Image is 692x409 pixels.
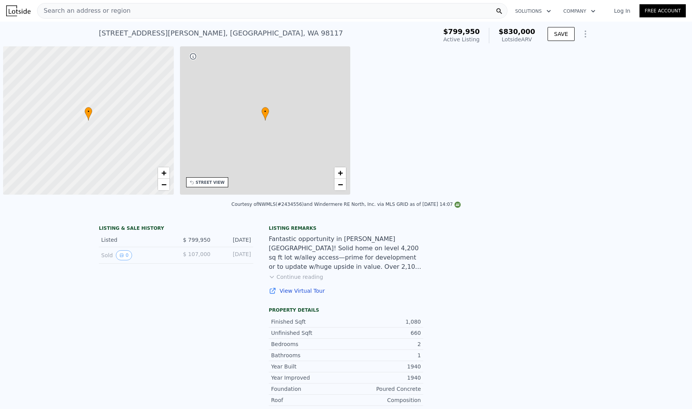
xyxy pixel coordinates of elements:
[346,385,421,393] div: Poured Concrete
[183,251,210,257] span: $ 107,000
[346,374,421,382] div: 1940
[161,180,166,189] span: −
[346,329,421,337] div: 660
[271,351,346,359] div: Bathrooms
[196,180,225,185] div: STREET VIEW
[271,385,346,393] div: Foundation
[639,4,686,17] a: Free Account
[85,107,92,120] div: •
[271,340,346,348] div: Bedrooms
[269,273,323,281] button: Continue reading
[85,108,92,115] span: •
[346,363,421,370] div: 1940
[37,6,131,15] span: Search an address or region
[269,225,423,231] div: Listing remarks
[499,36,535,43] div: Lotside ARV
[269,287,423,295] a: View Virtual Tour
[557,4,602,18] button: Company
[217,236,251,244] div: [DATE]
[269,307,423,313] div: Property details
[548,27,575,41] button: SAVE
[346,318,421,326] div: 1,080
[334,179,346,190] a: Zoom out
[338,180,343,189] span: −
[499,27,535,36] span: $830,000
[605,7,639,15] a: Log In
[346,396,421,404] div: Composition
[269,234,423,272] div: Fantastic opportunity in [PERSON_NAME][GEOGRAPHIC_DATA]! Solid home on level 4,200 sq ft lot w/al...
[158,179,170,190] a: Zoom out
[217,250,251,260] div: [DATE]
[271,329,346,337] div: Unfinished Sqft
[183,237,210,243] span: $ 799,950
[271,374,346,382] div: Year Improved
[334,167,346,179] a: Zoom in
[101,250,170,260] div: Sold
[443,27,480,36] span: $799,950
[455,202,461,208] img: NWMLS Logo
[271,318,346,326] div: Finished Sqft
[101,236,170,244] div: Listed
[231,202,460,207] div: Courtesy of NWMLS (#2434556) and Windermere RE North, Inc. via MLS GRID as of [DATE] 14:07
[509,4,557,18] button: Solutions
[346,351,421,359] div: 1
[338,168,343,178] span: +
[116,250,132,260] button: View historical data
[261,108,269,115] span: •
[578,26,593,42] button: Show Options
[346,340,421,348] div: 2
[161,168,166,178] span: +
[99,225,253,233] div: LISTING & SALE HISTORY
[443,36,480,42] span: Active Listing
[99,28,343,39] div: [STREET_ADDRESS][PERSON_NAME] , [GEOGRAPHIC_DATA] , WA 98117
[271,363,346,370] div: Year Built
[271,396,346,404] div: Roof
[6,5,31,16] img: Lotside
[158,167,170,179] a: Zoom in
[261,107,269,120] div: •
